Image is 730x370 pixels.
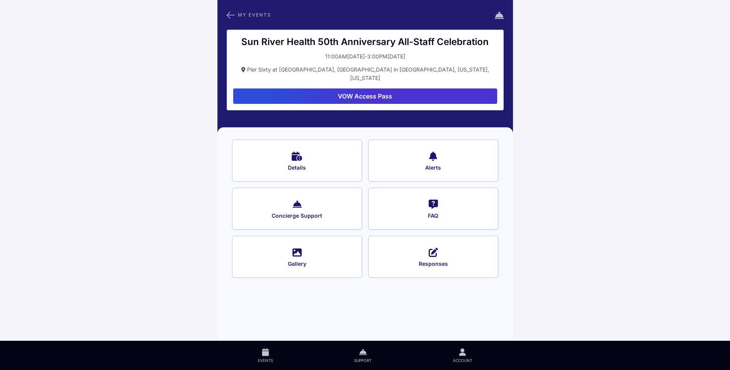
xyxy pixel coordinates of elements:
[232,140,362,182] button: Details
[247,66,489,81] span: Pier Sixty at [GEOGRAPHIC_DATA], [GEOGRAPHIC_DATA] in [GEOGRAPHIC_DATA], [US_STATE], [US_STATE]
[453,358,472,363] span: Account
[242,164,352,171] span: Details
[368,236,498,278] button: Responses
[242,260,352,267] span: Gallery
[232,236,362,278] button: Gallery
[379,212,488,219] span: FAQ
[217,341,314,370] a: Events
[232,188,362,230] button: Concierge Support
[379,260,488,267] span: Responses
[242,212,352,219] span: Concierge Support
[368,140,498,182] button: Alerts
[325,52,365,61] div: 11:00AM[DATE]
[412,341,513,370] a: Account
[233,36,497,48] div: Sun River Health 50th Anniversary All-Staff Celebration
[233,65,497,82] button: Pier Sixty at [GEOGRAPHIC_DATA], [GEOGRAPHIC_DATA] in [GEOGRAPHIC_DATA], [US_STATE], [US_STATE]
[227,10,271,20] button: My Events
[233,52,497,61] button: 11:00AM[DATE]-3:00PM[DATE]
[379,164,488,171] span: Alerts
[354,358,371,363] span: Support
[367,52,405,61] div: 3:00PM[DATE]
[258,358,273,363] span: Events
[238,13,271,17] span: My Events
[314,341,412,370] a: Support
[368,188,498,230] button: FAQ
[233,88,497,104] button: VOW Access Pass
